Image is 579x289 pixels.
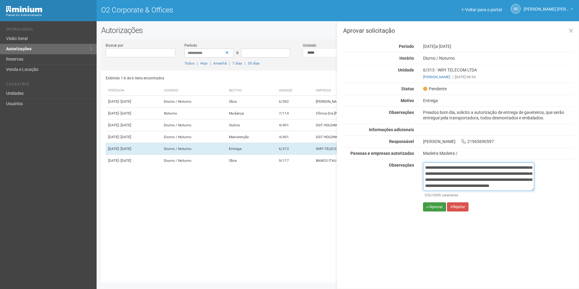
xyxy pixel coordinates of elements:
h3: Aprovar solicitação [343,28,574,34]
div: [PERSON_NAME] 21965690597 [419,139,579,144]
td: Diurno / Noturno [161,131,227,143]
button: Rejeitar [447,202,468,211]
span: a [236,50,239,55]
th: Motivo [227,86,276,96]
strong: Responsável [389,139,414,144]
label: Buscar por [106,43,123,48]
td: 4/401 [276,119,313,131]
td: BANCO ITAU [313,155,422,167]
label: Período [184,43,197,48]
div: Diurno / Noturno [419,55,579,61]
a: RS [511,4,521,14]
button: Aprovar [423,202,446,211]
td: [DATE] [106,108,162,119]
td: [PERSON_NAME] ADVOGADOS [313,96,422,108]
strong: Unidade [398,68,414,72]
h2: Autorizações [101,26,574,35]
div: Preados bom dia, solicito a autorização de entrega de gaveteiros, que serão entregue pela transpo... [419,110,579,121]
span: | [197,61,198,65]
strong: Motivo [401,98,414,103]
td: DGT HOLDING LTDA [313,131,422,143]
td: 4/401 [276,131,313,143]
div: Entrega [419,98,579,103]
h1: O2 Corporate & Offices [101,6,333,14]
td: [DATE] [106,96,162,108]
td: Diurno / Noturno [161,119,227,131]
a: Amanhã [213,61,227,65]
td: Outros [227,119,276,131]
th: Empresa [313,86,422,96]
td: Entrega [227,143,276,155]
td: 7/114 [276,108,313,119]
td: Manutenção [227,131,276,143]
span: | [229,61,230,65]
strong: Observações [389,163,414,168]
li: Operacional [6,27,92,34]
td: Diurno / Noturno [161,96,227,108]
th: Horário [161,86,227,96]
th: Período [106,86,162,96]
span: a [DATE] [435,44,451,49]
strong: Status [401,86,414,91]
td: Obra [227,96,276,108]
div: /2000 caracteres [425,192,533,198]
a: 7 dias [232,61,242,65]
td: [DATE] [106,143,162,155]
td: 9/117 [276,155,313,167]
div: Madeira Madeira / [423,151,574,156]
td: Noturno [161,108,227,119]
th: Unidade [276,86,313,96]
td: 6/302 [276,96,313,108]
td: DGT HOLDING LTDA [313,119,422,131]
td: [DATE] [106,155,162,167]
strong: Observações [389,110,414,115]
span: - [DATE] [119,147,131,151]
strong: Informações adicionais [369,127,414,132]
span: - [DATE] [119,123,131,127]
li: Cadastros [6,82,92,88]
strong: Horário [399,56,414,61]
span: | [210,61,211,65]
span: - [DATE] [119,99,131,104]
span: Rayssa Soares Ribeiro [524,1,569,12]
span: - [DATE] [119,158,131,163]
td: [DATE] [106,119,162,131]
span: 532 [425,193,431,197]
a: [PERSON_NAME] [PERSON_NAME] [524,8,573,12]
div: Exibindo 1-6 de 6 itens encontrados [106,74,336,83]
span: - [DATE] [119,135,131,139]
div: 6/313 - WIPI TELECOM LTDA [419,67,579,80]
a: Hoje [200,61,207,65]
strong: Período [399,44,414,49]
td: Diurno / Noturno [161,155,227,167]
a: Fechar [565,25,577,38]
td: Obra [227,155,276,167]
td: Diurno / Noturno [161,143,227,155]
td: [DATE] [106,131,162,143]
td: WIPI TELECOM LTDA [313,143,422,155]
div: [DATE] 08:54 [423,74,574,80]
span: - [DATE] [119,111,131,115]
td: Mudança [227,108,276,119]
div: [DATE] [419,44,579,49]
label: Unidade [303,43,316,48]
span: Pendente [423,86,447,91]
a: Voltar para o portal [462,7,502,12]
span: | [244,61,245,65]
a: 30 dias [248,61,260,65]
td: Clínica Dra [PERSON_NAME] [313,108,422,119]
img: Minium [6,6,42,12]
a: [PERSON_NAME] [423,75,450,79]
td: 6/313 [276,143,313,155]
a: Todos [184,61,194,65]
div: Painel do Administrador [6,12,92,18]
strong: Pessoas e empresas autorizadas [350,151,414,156]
